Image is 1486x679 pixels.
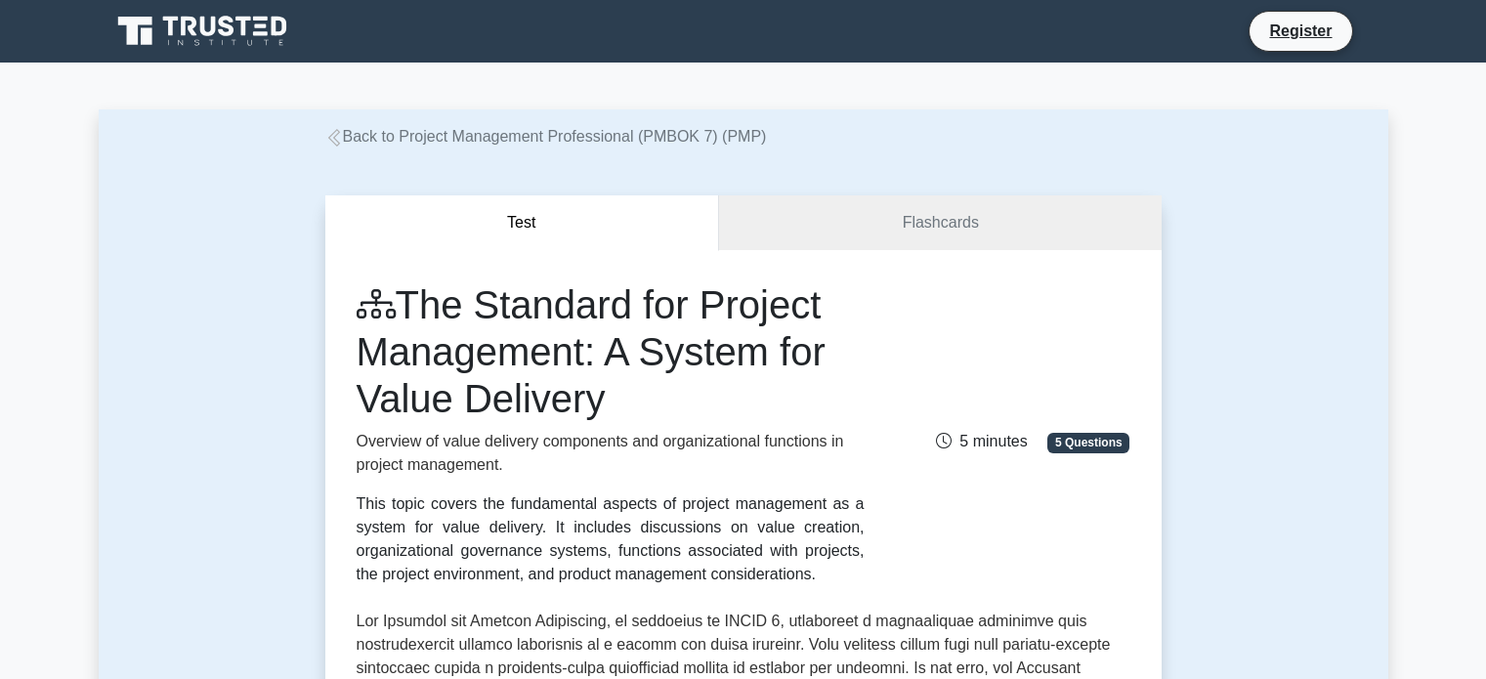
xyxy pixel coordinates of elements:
a: Register [1257,19,1343,43]
div: This topic covers the fundamental aspects of project management as a system for value delivery. I... [357,492,865,586]
a: Back to Project Management Professional (PMBOK 7) (PMP) [325,128,767,145]
a: Flashcards [719,195,1161,251]
span: 5 minutes [936,433,1027,449]
h1: The Standard for Project Management: A System for Value Delivery [357,281,865,422]
p: Overview of value delivery components and organizational functions in project management. [357,430,865,477]
span: 5 Questions [1047,433,1129,452]
button: Test [325,195,720,251]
